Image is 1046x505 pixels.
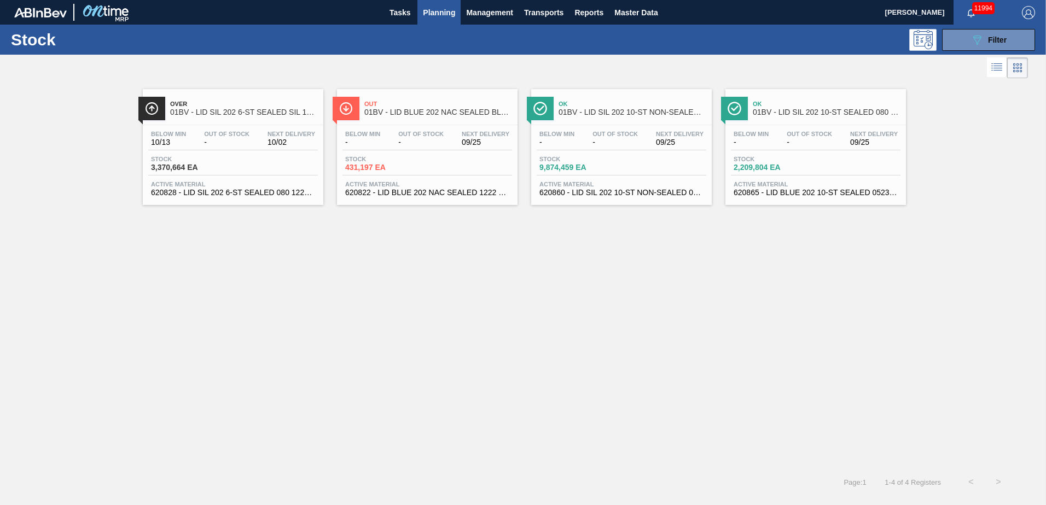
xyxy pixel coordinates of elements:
[909,29,937,51] div: Programming: no user selected
[170,108,318,116] span: 01BV - LID SIL 202 6-ST SEALED SIL 1021
[204,138,249,146] span: -
[466,6,513,19] span: Management
[734,181,898,187] span: Active Material
[268,131,315,137] span: Next Delivery
[151,138,186,146] span: 10/13
[954,5,989,20] button: Notifications
[734,138,769,146] span: -
[734,156,810,162] span: Stock
[364,108,512,116] span: 01BV - LID BLUE 202 NAC SEALED BLU 0322
[559,108,706,116] span: 01BV - LID SIL 202 10-ST NON-SEALED SI
[462,131,509,137] span: Next Delivery
[717,81,911,205] a: ÍconeOk01BV - LID SIL 202 10-ST SEALED 080 0618 ULT 06Below Min-Out Of Stock-Next Delivery09/25St...
[423,6,455,19] span: Planning
[151,131,186,137] span: Below Min
[987,57,1007,78] div: List Vision
[364,101,512,107] span: Out
[1007,57,1028,78] div: Card Vision
[734,189,898,197] span: 620865 - LID BLUE 202 10-ST SEALED 0523 BLU DIE M
[398,138,444,146] span: -
[1022,6,1035,19] img: Logout
[339,102,353,115] img: Ícone
[151,181,315,187] span: Active Material
[345,131,380,137] span: Below Min
[728,102,741,115] img: Ícone
[972,2,995,14] span: 11994
[539,163,616,172] span: 9,874,459 EA
[787,131,832,137] span: Out Of Stock
[753,108,900,116] span: 01BV - LID SIL 202 10-ST SEALED 080 0618 ULT 06
[345,189,509,197] span: 620822 - LID BLUE 202 NAC SEALED 1222 BLU DIE EPO
[151,156,228,162] span: Stock
[398,131,444,137] span: Out Of Stock
[204,131,249,137] span: Out Of Stock
[329,81,523,205] a: ÍconeOut01BV - LID BLUE 202 NAC SEALED BLU 0322Below Min-Out Of Stock-Next Delivery09/25Stock431,...
[539,156,616,162] span: Stock
[539,181,704,187] span: Active Material
[734,163,810,172] span: 2,209,804 EA
[734,131,769,137] span: Below Min
[614,6,658,19] span: Master Data
[539,189,704,197] span: 620860 - LID SIL 202 10-ST NON-SEALED 080 0523 SI
[145,102,159,115] img: Ícone
[844,478,866,486] span: Page : 1
[135,81,329,205] a: ÍconeOver01BV - LID SIL 202 6-ST SEALED SIL 1021Below Min10/13Out Of Stock-Next Delivery10/02Stoc...
[957,468,985,496] button: <
[345,181,509,187] span: Active Material
[524,6,563,19] span: Transports
[533,102,547,115] img: Ícone
[985,468,1012,496] button: >
[787,138,832,146] span: -
[345,163,422,172] span: 431,197 EA
[388,6,412,19] span: Tasks
[753,101,900,107] span: Ok
[942,29,1035,51] button: Filter
[151,189,315,197] span: 620828 - LID SIL 202 6-ST SEALED 080 1222 SIL BPA
[850,138,898,146] span: 09/25
[988,36,1007,44] span: Filter
[559,101,706,107] span: Ok
[14,8,67,17] img: TNhmsLtSVTkK8tSr43FrP2fwEKptu5GPRR3wAAAABJRU5ErkJggg==
[539,138,574,146] span: -
[268,138,315,146] span: 10/02
[574,6,603,19] span: Reports
[592,138,638,146] span: -
[170,101,318,107] span: Over
[539,131,574,137] span: Below Min
[462,138,509,146] span: 09/25
[11,33,175,46] h1: Stock
[345,138,380,146] span: -
[656,138,704,146] span: 09/25
[523,81,717,205] a: ÍconeOk01BV - LID SIL 202 10-ST NON-SEALED SIBelow Min-Out Of Stock-Next Delivery09/25Stock9,874,...
[656,131,704,137] span: Next Delivery
[151,163,228,172] span: 3,370,664 EA
[592,131,638,137] span: Out Of Stock
[850,131,898,137] span: Next Delivery
[883,478,941,486] span: 1 - 4 of 4 Registers
[345,156,422,162] span: Stock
